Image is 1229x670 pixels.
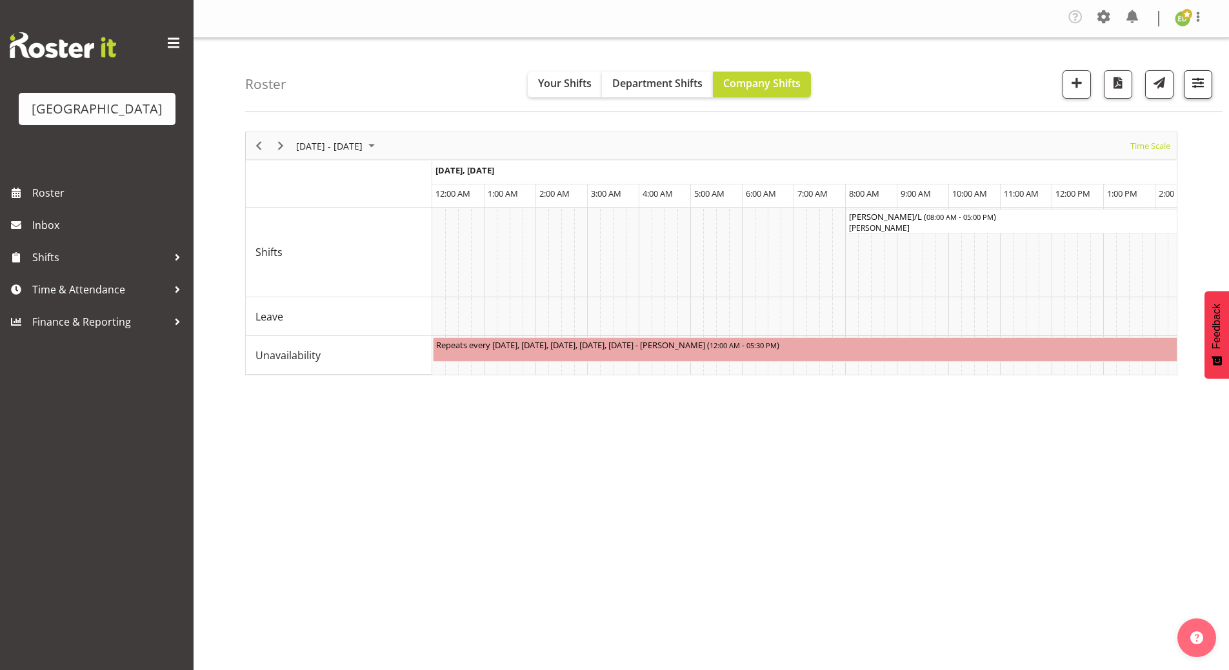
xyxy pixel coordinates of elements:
span: Time Scale [1129,138,1172,154]
span: Your Shifts [538,76,592,90]
span: 12:00 AM - 05:30 PM [710,340,777,350]
span: 1:00 PM [1107,188,1137,199]
button: Filter Shifts [1184,70,1212,99]
td: Leave resource [246,297,432,336]
span: 08:00 AM - 05:00 PM [926,212,994,222]
span: 11:00 AM [1004,188,1039,199]
span: 9:00 AM [901,188,931,199]
button: Next [272,138,290,154]
span: Time & Attendance [32,280,168,299]
div: Next [270,132,292,159]
span: 7:00 AM [797,188,828,199]
button: Add a new shift [1063,70,1091,99]
td: Shifts resource [246,208,432,297]
span: Inbox [32,215,187,235]
span: Shifts [255,244,283,260]
span: 12:00 AM [435,188,470,199]
span: 2:00 PM [1159,188,1189,199]
span: Shifts [32,248,168,267]
span: Finance & Reporting [32,312,168,331]
td: Unavailability resource [246,336,432,375]
span: 6:00 AM [746,188,776,199]
span: Leave [255,309,283,324]
span: 12:00 PM [1055,188,1090,199]
span: Unavailability [255,348,321,363]
span: [DATE], [DATE] [435,164,494,176]
img: Rosterit website logo [10,32,116,58]
button: Feedback - Show survey [1204,291,1229,379]
span: 2:00 AM [539,188,570,199]
span: Feedback [1211,304,1223,349]
button: Company Shifts [713,72,811,97]
img: help-xxl-2.png [1190,631,1203,644]
span: 10:00 AM [952,188,987,199]
span: Company Shifts [723,76,801,90]
button: Send a list of all shifts for the selected filtered period to all rostered employees. [1145,70,1174,99]
div: Previous [248,132,270,159]
span: [DATE] - [DATE] [295,138,364,154]
span: 4:00 AM [643,188,673,199]
button: Download a PDF of the roster according to the set date range. [1104,70,1132,99]
button: Previous [250,138,268,154]
button: Your Shifts [528,72,602,97]
span: Roster [32,183,187,202]
span: 1:00 AM [488,188,518,199]
div: Timeline Week of September 5, 2025 [245,132,1177,375]
button: September 01 - 07, 2025 [294,138,381,154]
h4: Roster [245,77,286,92]
span: 5:00 AM [694,188,724,199]
span: Department Shifts [612,76,703,90]
span: 8:00 AM [849,188,879,199]
span: 3:00 AM [591,188,621,199]
img: emma-dowman11789.jpg [1175,11,1190,26]
button: Department Shifts [602,72,713,97]
button: Time Scale [1128,138,1173,154]
div: [GEOGRAPHIC_DATA] [32,99,163,119]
